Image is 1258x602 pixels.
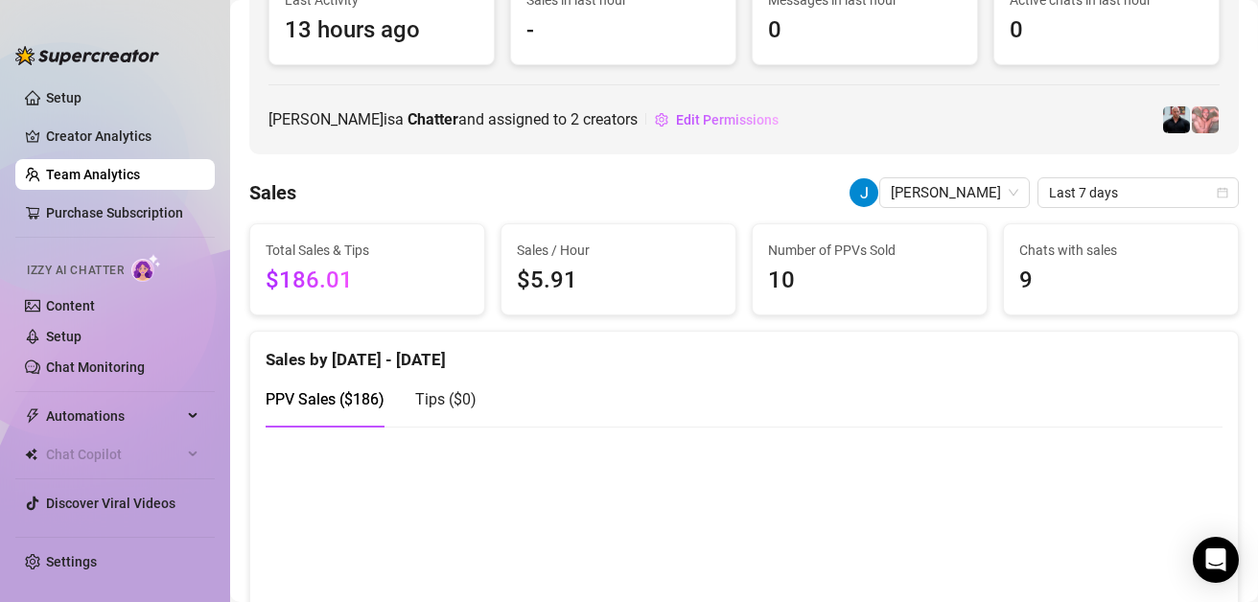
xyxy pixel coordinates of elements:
span: $186.01 [266,263,469,299]
span: 13 hours ago [285,12,478,49]
a: Creator Analytics [46,121,199,151]
img: AI Chatter [131,254,161,282]
span: 10 [768,263,971,299]
span: Last 7 days [1049,178,1227,207]
span: Chats with sales [1019,240,1223,261]
a: Settings [46,554,97,569]
h4: Sales [249,179,296,206]
button: Edit Permissions [654,104,780,135]
span: thunderbolt [25,408,40,424]
div: Open Intercom Messenger [1193,537,1239,583]
span: Izzy AI Chatter [27,262,124,280]
span: 0 [768,12,962,49]
div: Sales by [DATE] - [DATE] [266,332,1223,373]
a: Chat Monitoring [46,359,145,375]
span: 9 [1019,263,1223,299]
a: Team Analytics [46,167,140,182]
span: Jessica Florita [891,178,1018,207]
span: 2 [571,110,579,128]
span: setting [655,113,668,127]
span: PPV Sales ( $186 ) [266,390,384,408]
img: White [1192,106,1219,133]
a: Purchase Subscription [46,205,183,220]
span: Edit Permissions [676,112,779,127]
span: Chat Copilot [46,439,182,470]
img: Chat Copilot [25,448,37,461]
img: Jessica Florita [850,178,878,207]
span: Sales / Hour [517,240,720,261]
b: Chatter [408,110,458,128]
span: Automations [46,401,182,431]
span: $5.91 [517,263,720,299]
span: Tips ( $0 ) [415,390,477,408]
span: [PERSON_NAME] is a and assigned to creators [268,107,638,131]
span: Number of PPVs Sold [768,240,971,261]
span: Total Sales & Tips [266,240,469,261]
a: Content [46,298,95,313]
a: Setup [46,90,82,105]
a: Setup [46,329,82,344]
span: - [526,12,720,49]
a: Discover Viral Videos [46,496,175,511]
img: White.Rhino [1163,106,1190,133]
span: 0 [1010,12,1203,49]
img: logo-BBDzfeDw.svg [15,46,159,65]
span: calendar [1217,187,1228,198]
